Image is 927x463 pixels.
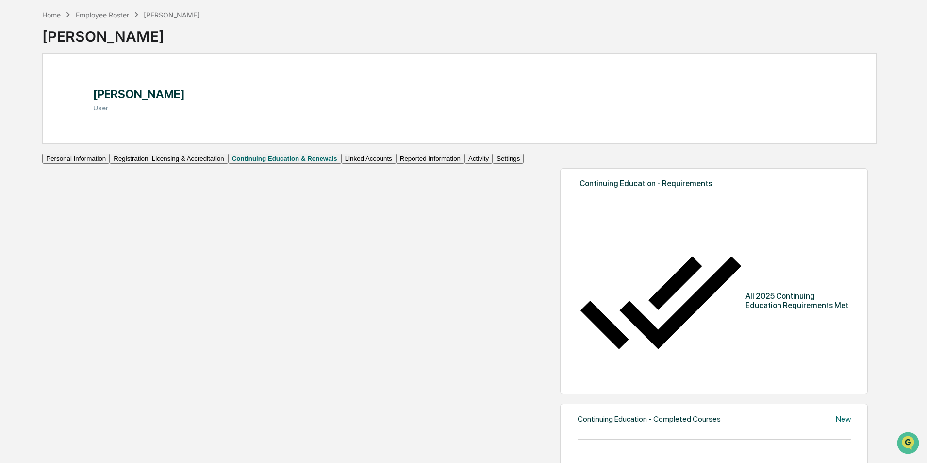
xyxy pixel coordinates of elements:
[42,20,199,45] div: [PERSON_NAME]
[33,84,123,92] div: We're available if you need us!
[42,11,61,19] div: Home
[93,87,185,101] h1: [PERSON_NAME]
[144,11,199,19] div: [PERSON_NAME]
[19,141,61,151] span: Data Lookup
[68,164,117,172] a: Powered byPylon
[10,123,17,131] div: 🖐️
[19,122,63,132] span: Preclearance
[836,414,851,424] div: New
[10,142,17,150] div: 🔎
[80,122,120,132] span: Attestations
[70,123,78,131] div: 🗄️
[341,154,396,164] button: Linked Accounts
[33,74,159,84] div: Start new chat
[6,119,66,136] a: 🖐️Preclearance
[42,154,110,164] button: Personal Information
[228,154,341,164] button: Continuing Education & Renewals
[76,11,129,19] div: Employee Roster
[464,154,493,164] button: Activity
[97,165,117,172] span: Pylon
[396,154,464,164] button: Reported Information
[6,137,65,154] a: 🔎Data Lookup
[745,292,851,310] div: All 2025 Continuing Education Requirements Met
[10,74,27,92] img: 1746055101610-c473b297-6a78-478c-a979-82029cc54cd1
[578,414,721,424] div: Continuing Education - Completed Courses
[896,431,922,457] iframe: Open customer support
[165,77,177,89] button: Start new chat
[110,154,228,164] button: Registration, Licensing & Accreditation
[579,179,712,188] div: Continuing Education - Requirements
[42,154,524,164] div: secondary tabs example
[10,20,177,36] p: How can we help?
[66,119,124,136] a: 🗄️Attestations
[93,104,185,112] h3: User
[493,154,524,164] button: Settings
